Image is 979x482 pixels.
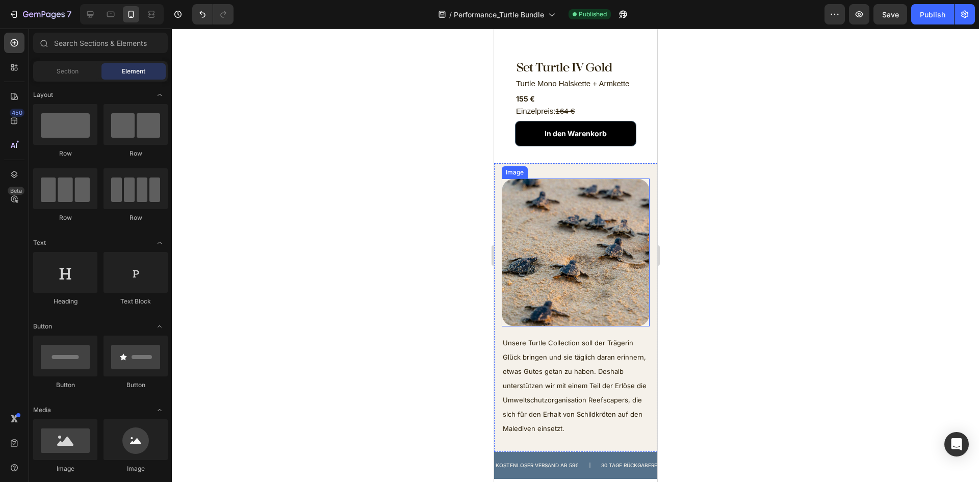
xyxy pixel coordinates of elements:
[122,67,145,76] span: Element
[104,149,168,158] div: Row
[449,9,452,20] span: /
[454,9,544,20] span: Performance_Turtle Bundle
[10,109,24,117] div: 450
[579,10,607,19] span: Published
[57,67,79,76] span: Section
[33,238,46,247] span: Text
[104,380,168,390] div: Button
[873,4,907,24] button: Save
[192,4,234,24] div: Undo/Redo
[494,29,657,482] iframe: Design area
[944,432,969,456] div: Open Intercom Messenger
[8,187,24,195] div: Beta
[67,8,71,20] p: 7
[104,464,168,473] div: Image
[911,4,954,24] button: Publish
[33,322,52,331] span: Button
[33,380,97,390] div: Button
[104,297,168,306] div: Text Block
[33,405,51,415] span: Media
[33,297,97,306] div: Heading
[33,90,53,99] span: Layout
[107,434,174,440] p: 30 TAGE RÜCKGABERECHT
[4,4,76,24] button: 7
[882,10,899,19] span: Save
[104,213,168,222] div: Row
[33,33,168,53] input: Search Sections & Elements
[920,9,945,20] div: Publish
[151,87,168,103] span: Toggle open
[33,149,97,158] div: Row
[33,464,97,473] div: Image
[151,318,168,335] span: Toggle open
[151,235,168,251] span: Toggle open
[33,213,97,222] div: Row
[151,402,168,418] span: Toggle open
